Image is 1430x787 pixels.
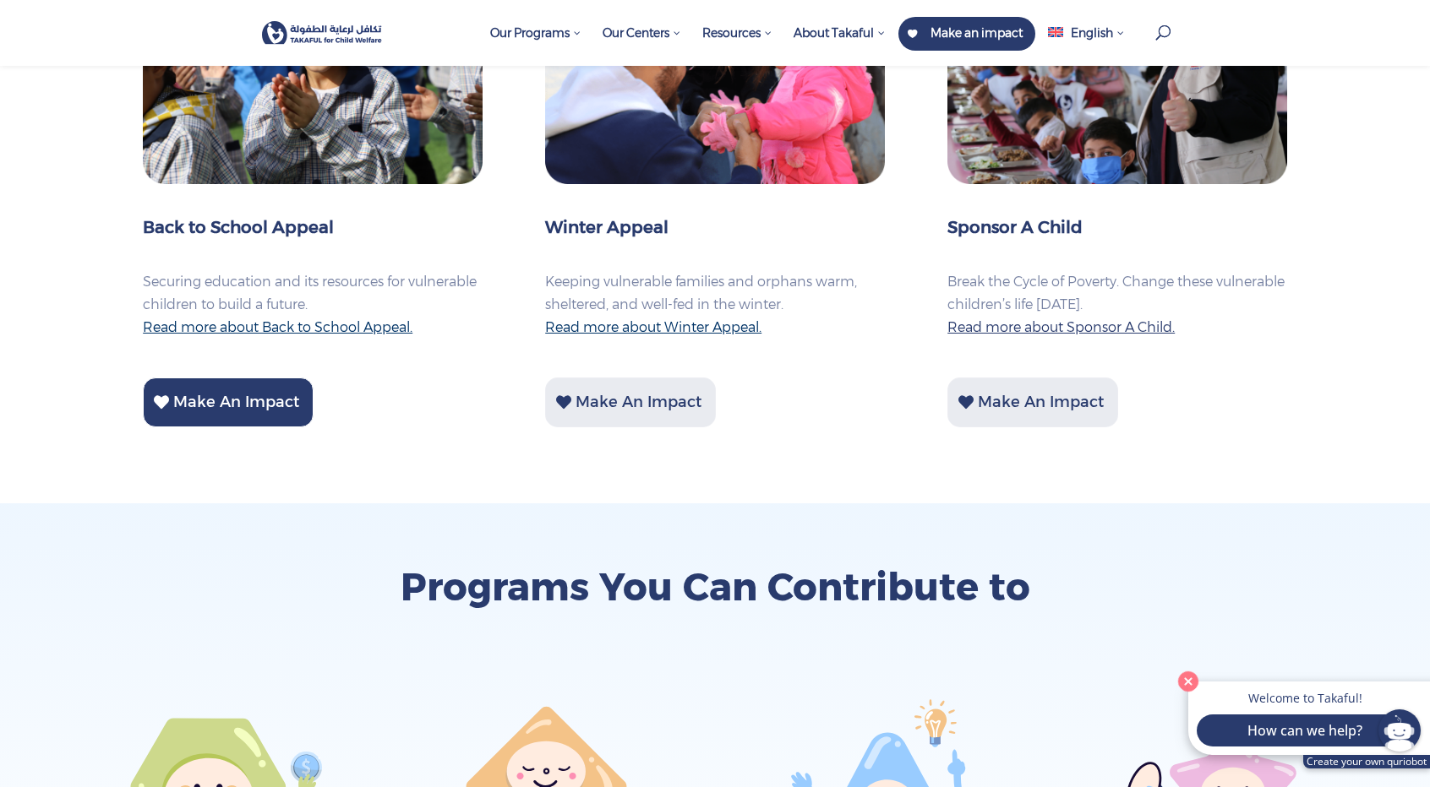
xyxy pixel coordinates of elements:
[702,25,772,41] span: Resources
[1040,17,1133,66] a: English
[947,270,1287,339] p: Break the Cycle of Poverty. Change these vulnerable children’s life [DATE].
[545,319,761,335] span: Read more about Winter Appeal.
[262,21,382,44] img: Takaful
[947,216,1287,239] p: Sponsor A Child
[931,25,1023,41] span: Make an impact
[490,25,581,41] span: Our Programs
[1174,667,1203,696] button: Close
[143,377,314,427] a: Make An Impact
[545,216,885,239] div: Winter Appeal
[1197,714,1413,746] button: How can we help?
[785,17,894,66] a: About Takaful
[545,377,716,427] a: Make An Impact
[545,270,885,339] div: Keeping vulnerable families and orphans warm, sheltered, and well-fed in the winter.
[1303,755,1430,768] a: Create your own quriobot
[1071,25,1113,41] span: English
[1205,690,1405,706] p: Welcome to Takaful!
[143,216,483,239] div: Back to School Appeal
[143,270,483,339] div: Securing education and its resources for vulnerable children to build a future.
[947,319,1175,335] a: Read more about Sponsor A Child.
[594,17,690,66] a: Our Centers
[603,25,681,41] span: Our Centers
[259,562,1171,621] h2: Programs You Can Contribute to
[947,377,1118,427] a: Make An Impact
[482,17,590,66] a: Our Programs
[694,17,781,66] a: Resources
[794,25,886,41] span: About Takaful
[898,17,1035,51] a: Make an impact
[143,319,412,335] span: Read more about Back to School Appeal.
